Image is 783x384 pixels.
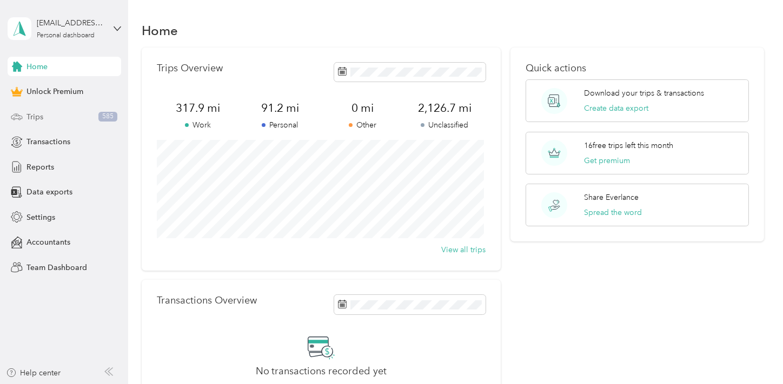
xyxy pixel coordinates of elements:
[441,244,486,255] button: View all trips
[584,87,704,99] p: Download your trips & transactions
[584,103,648,114] button: Create data export
[157,100,239,116] span: 317.9 mi
[26,212,55,223] span: Settings
[584,155,630,166] button: Get premium
[584,192,639,203] p: Share Everlance
[403,100,486,116] span: 2,126.7 mi
[37,32,95,39] div: Personal dashboard
[403,119,486,131] p: Unclassified
[26,86,83,97] span: Unlock Premium
[26,111,43,123] span: Trips
[239,100,321,116] span: 91.2 mi
[157,63,223,74] p: Trips Overview
[26,237,70,248] span: Accountants
[157,295,257,306] p: Transactions Overview
[321,119,403,131] p: Other
[37,17,104,29] div: [EMAIL_ADDRESS][DOMAIN_NAME]
[239,119,321,131] p: Personal
[26,262,87,273] span: Team Dashboard
[321,100,403,116] span: 0 mi
[26,186,72,198] span: Data exports
[26,61,48,72] span: Home
[526,63,749,74] p: Quick actions
[98,112,117,122] span: 585
[256,366,387,377] h2: No transactions recorded yet
[26,136,70,147] span: Transactions
[142,25,178,36] h1: Home
[584,207,642,218] button: Spread the word
[26,161,54,173] span: Reports
[6,367,61,379] button: Help center
[157,119,239,131] p: Work
[584,140,673,151] p: 16 free trips left this month
[722,324,783,384] iframe: Everlance-gr Chat Button Frame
